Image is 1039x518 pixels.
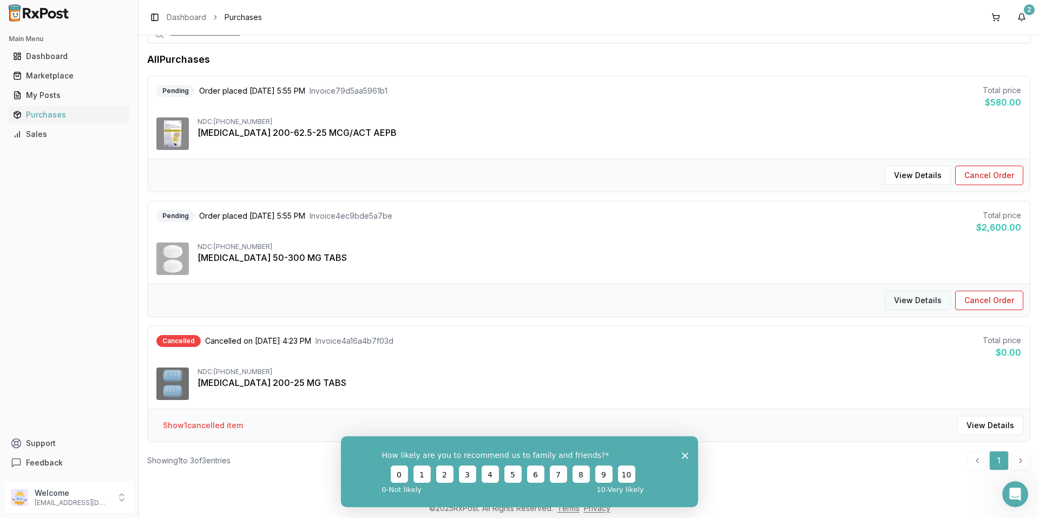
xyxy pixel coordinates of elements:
[199,211,305,221] span: Order placed [DATE] 5:55 PM
[968,451,1030,470] nav: pagination
[983,96,1021,109] div: $580.00
[26,457,63,468] span: Feedback
[13,109,125,120] div: Purchases
[198,376,1021,389] div: [MEDICAL_DATA] 200-25 MG TABS
[4,434,134,453] button: Support
[1002,481,1028,507] iframe: Intercom live chat
[13,129,125,140] div: Sales
[199,86,305,96] span: Order placed [DATE] 5:55 PM
[4,48,134,65] button: Dashboard
[4,67,134,84] button: Marketplace
[156,85,195,97] div: Pending
[4,106,134,123] button: Purchases
[9,86,129,105] a: My Posts
[167,12,206,23] a: Dashboard
[198,368,1021,376] div: NDC: [PHONE_NUMBER]
[147,455,231,466] div: Showing 1 to 3 of 3 entries
[156,117,189,150] img: Trelegy Ellipta 200-62.5-25 MCG/ACT AEPB
[9,105,129,124] a: Purchases
[13,51,125,62] div: Dashboard
[198,126,1021,139] div: [MEDICAL_DATA] 200-62.5-25 MCG/ACT AEPB
[35,499,110,507] p: [EMAIL_ADDRESS][DOMAIN_NAME]
[9,124,129,144] a: Sales
[11,489,28,506] img: User avatar
[225,12,262,23] span: Purchases
[957,416,1023,435] button: View Details
[885,291,951,310] button: View Details
[976,210,1021,221] div: Total price
[310,86,387,96] span: Invoice 79d5aa5961b1
[156,335,201,347] div: Cancelled
[976,221,1021,234] div: $2,600.00
[557,503,580,513] a: Terms
[147,52,210,67] h1: All Purchases
[198,242,1021,251] div: NDC: [PHONE_NUMBER]
[198,251,1021,264] div: [MEDICAL_DATA] 50-300 MG TABS
[167,12,262,23] nav: breadcrumb
[4,126,134,143] button: Sales
[9,35,129,43] h2: Main Menu
[341,436,698,507] iframe: Survey from RxPost
[310,211,392,221] span: Invoice 4ec9bde5a7be
[955,291,1023,310] button: Cancel Order
[4,453,134,473] button: Feedback
[983,335,1021,346] div: Total price
[198,117,1021,126] div: NDC: [PHONE_NUMBER]
[9,66,129,86] a: Marketplace
[584,503,610,513] a: Privacy
[955,166,1023,185] button: Cancel Order
[154,416,252,435] button: Show1cancelled item
[983,346,1021,359] div: $0.00
[13,90,125,101] div: My Posts
[156,242,189,275] img: Dovato 50-300 MG TABS
[156,210,195,222] div: Pending
[156,368,189,400] img: Descovy 200-25 MG TABS
[4,87,134,104] button: My Posts
[4,4,74,22] img: RxPost Logo
[989,451,1009,470] a: 1
[315,336,393,346] span: Invoice 4a16a4b7f03d
[13,70,125,81] div: Marketplace
[9,47,129,66] a: Dashboard
[983,85,1021,96] div: Total price
[1024,4,1035,15] div: 2
[35,488,110,499] p: Welcome
[1013,9,1030,26] button: 2
[885,166,951,185] button: View Details
[205,336,311,346] span: Cancelled on [DATE] 4:23 PM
